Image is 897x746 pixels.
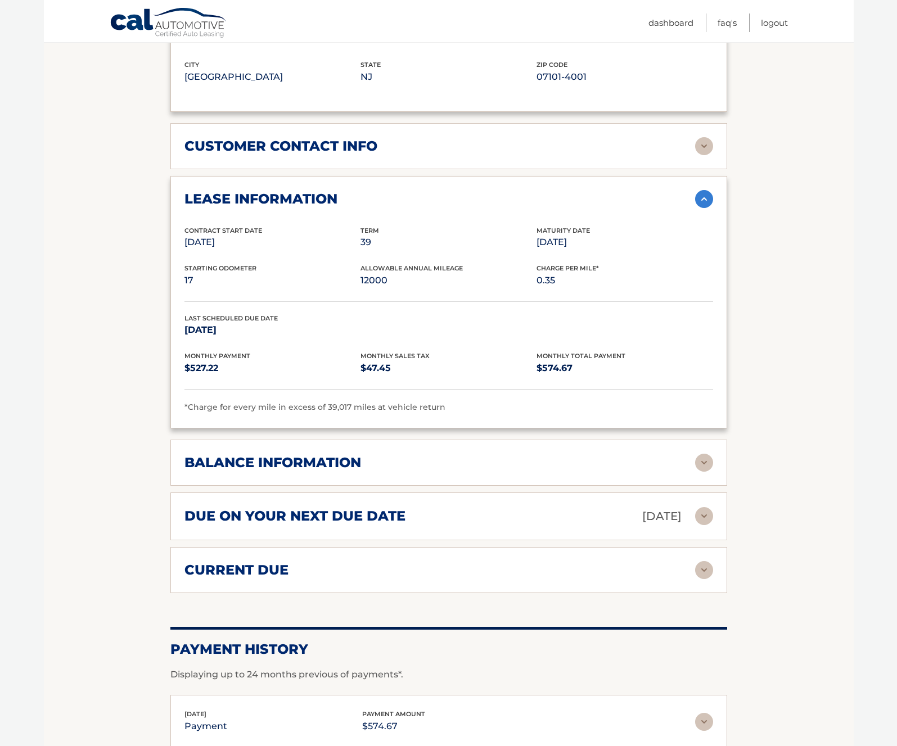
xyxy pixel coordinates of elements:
[537,360,713,376] p: $574.67
[110,7,228,40] a: Cal Automotive
[537,234,713,250] p: [DATE]
[537,61,567,69] span: zip code
[170,668,727,681] p: Displaying up to 24 months previous of payments*.
[537,227,590,234] span: Maturity Date
[537,69,713,85] p: 07101-4001
[695,190,713,208] img: accordion-active.svg
[718,13,737,32] a: FAQ's
[184,402,445,412] span: *Charge for every mile in excess of 39,017 miles at vehicle return
[537,264,599,272] span: Charge Per Mile*
[360,360,537,376] p: $47.45
[642,507,682,526] p: [DATE]
[184,227,262,234] span: Contract Start Date
[184,264,256,272] span: Starting Odometer
[360,264,463,272] span: Allowable Annual Mileage
[184,322,360,338] p: [DATE]
[695,713,713,731] img: accordion-rest.svg
[184,61,199,69] span: city
[184,562,289,578] h2: current due
[184,138,377,155] h2: customer contact info
[184,191,337,207] h2: lease information
[360,227,379,234] span: Term
[360,273,537,288] p: 12000
[170,641,727,658] h2: Payment History
[362,718,425,734] p: $574.67
[184,234,360,250] p: [DATE]
[360,234,537,250] p: 39
[695,507,713,525] img: accordion-rest.svg
[360,69,537,85] p: NJ
[537,273,713,288] p: 0.35
[761,13,788,32] a: Logout
[184,360,360,376] p: $527.22
[537,352,625,360] span: Monthly Total Payment
[360,352,430,360] span: Monthly Sales Tax
[184,508,405,525] h2: due on your next due date
[184,710,206,718] span: [DATE]
[360,61,381,69] span: state
[184,352,250,360] span: Monthly Payment
[695,137,713,155] img: accordion-rest.svg
[695,454,713,472] img: accordion-rest.svg
[184,69,360,85] p: [GEOGRAPHIC_DATA]
[648,13,693,32] a: Dashboard
[362,710,425,718] span: payment amount
[184,314,278,322] span: Last Scheduled Due Date
[695,561,713,579] img: accordion-rest.svg
[184,718,227,734] p: payment
[184,454,361,471] h2: balance information
[184,273,360,288] p: 17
